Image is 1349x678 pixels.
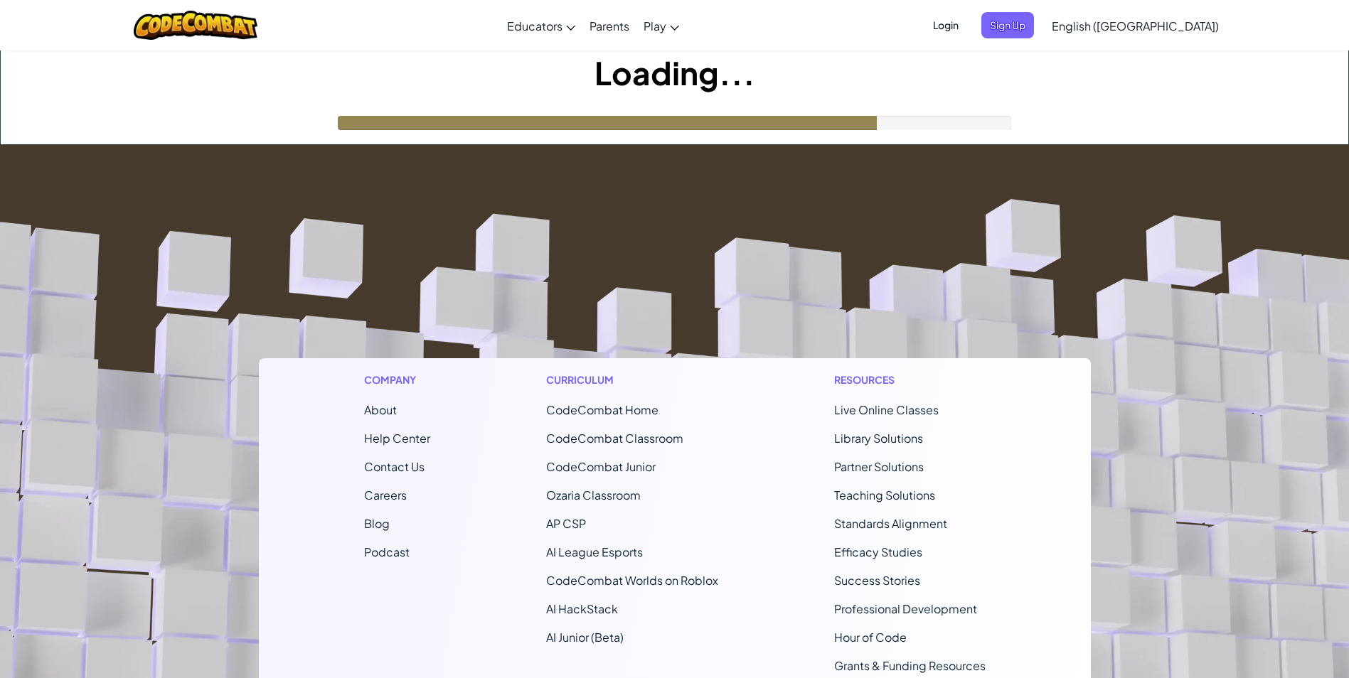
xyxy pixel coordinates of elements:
[834,601,977,616] a: Professional Development
[1,50,1348,95] h1: Loading...
[834,544,922,559] a: Efficacy Studies
[364,544,410,559] a: Podcast
[1052,18,1219,33] span: English ([GEOGRAPHIC_DATA])
[507,18,562,33] span: Educators
[364,488,407,502] a: Careers
[636,6,686,45] a: Play
[364,402,397,417] a: About
[546,459,656,474] a: CodeCombat Junior
[546,516,586,531] a: AP CSP
[546,601,618,616] a: AI HackStack
[834,516,947,531] a: Standards Alignment
[834,658,986,673] a: Grants & Funding Resources
[981,12,1034,38] button: Sign Up
[546,431,683,446] a: CodeCombat Classroom
[834,488,935,502] a: Teaching Solutions
[546,488,641,502] a: Ozaria Classroom
[546,544,643,559] a: AI League Esports
[582,6,636,45] a: Parents
[546,402,658,417] span: CodeCombat Home
[924,12,967,38] button: Login
[834,573,920,588] a: Success Stories
[834,459,924,474] a: Partner Solutions
[834,431,923,446] a: Library Solutions
[364,372,430,387] h1: Company
[1045,6,1226,45] a: English ([GEOGRAPHIC_DATA])
[546,573,718,588] a: CodeCombat Worlds on Roblox
[834,402,939,417] a: Live Online Classes
[364,516,390,531] a: Blog
[834,630,907,645] a: Hour of Code
[134,11,258,40] img: CodeCombat logo
[546,372,718,387] h1: Curriculum
[364,431,430,446] a: Help Center
[546,630,624,645] a: AI Junior (Beta)
[834,372,986,387] h1: Resources
[644,18,666,33] span: Play
[500,6,582,45] a: Educators
[364,459,425,474] span: Contact Us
